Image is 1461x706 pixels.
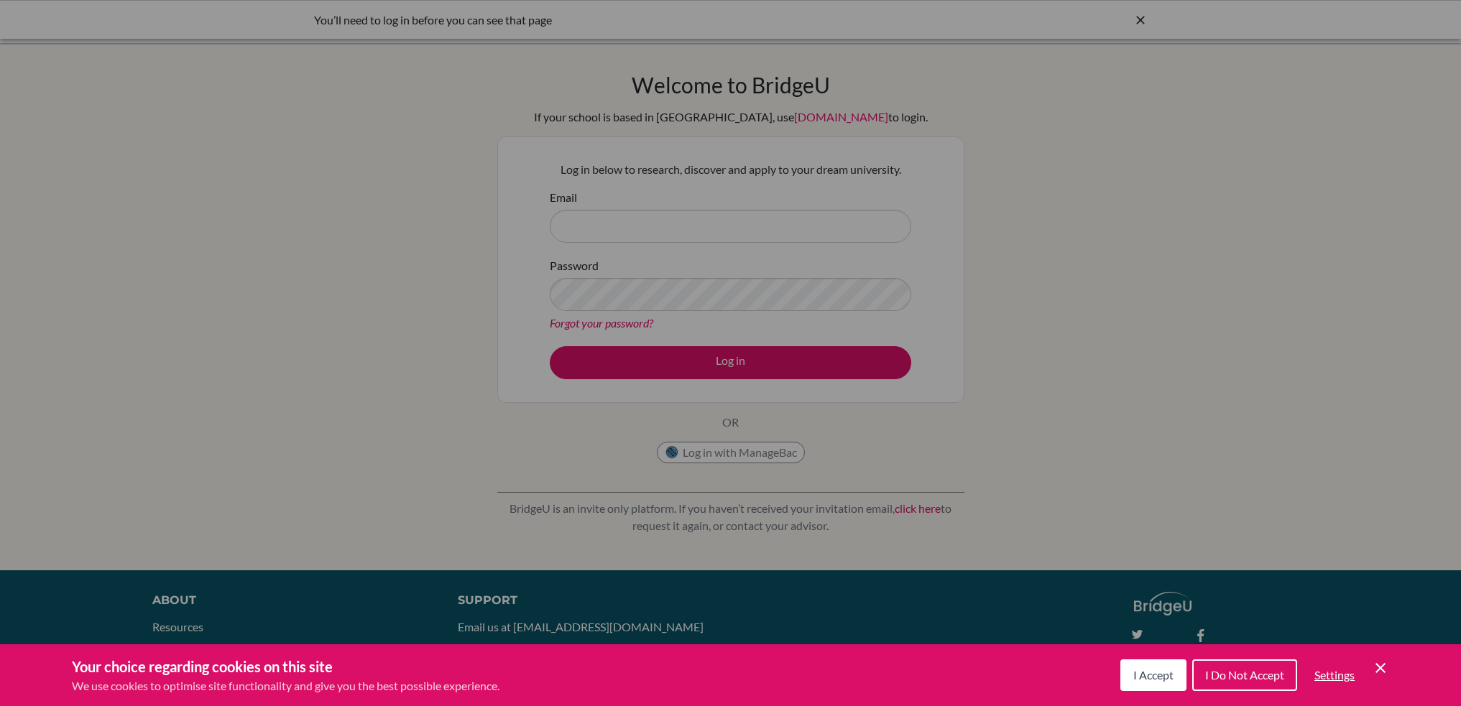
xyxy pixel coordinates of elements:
button: I Do Not Accept [1192,659,1297,691]
h3: Your choice regarding cookies on this site [72,656,499,677]
button: I Accept [1120,659,1186,691]
span: I Accept [1133,668,1174,682]
p: We use cookies to optimise site functionality and give you the best possible experience. [72,677,499,695]
span: I Do Not Accept [1205,668,1284,682]
button: Save and close [1372,659,1389,677]
span: Settings [1314,668,1355,682]
button: Settings [1303,661,1366,689]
